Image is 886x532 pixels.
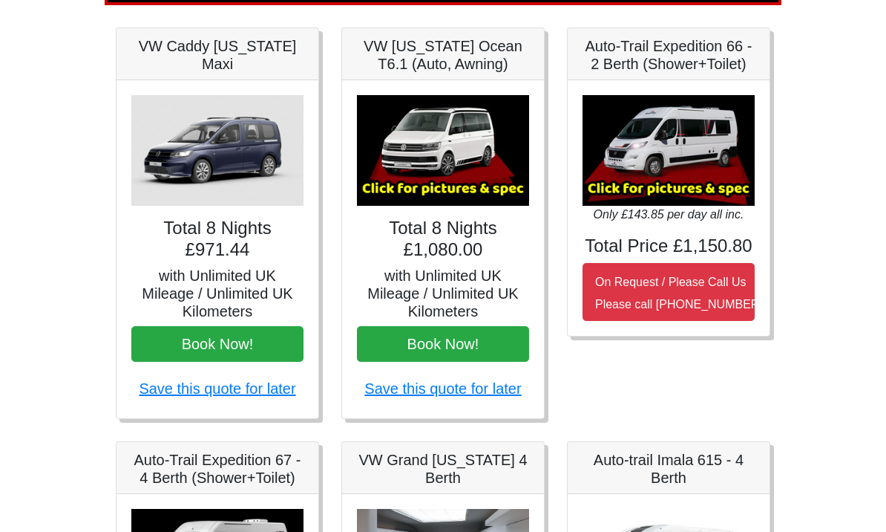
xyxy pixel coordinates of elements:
[357,451,529,487] h5: VW Grand [US_STATE] 4 Berth
[131,218,303,261] h4: Total 8 Nights £971.44
[583,263,755,321] button: On Request / Please Call UsPlease call [PHONE_NUMBER]
[131,326,303,362] button: Book Now!
[357,267,529,320] h5: with Unlimited UK Mileage / Unlimited UK Kilometers
[357,326,529,362] button: Book Now!
[131,95,303,206] img: VW Caddy California Maxi
[583,95,755,206] img: Auto-Trail Expedition 66 - 2 Berth (Shower+Toilet)
[357,37,529,73] h5: VW [US_STATE] Ocean T6.1 (Auto, Awning)
[131,267,303,320] h5: with Unlimited UK Mileage / Unlimited UK Kilometers
[583,37,755,73] h5: Auto-Trail Expedition 66 - 2 Berth (Shower+Toilet)
[131,451,303,487] h5: Auto-Trail Expedition 67 - 4 Berth (Shower+Toilet)
[364,380,521,397] a: Save this quote for later
[594,208,744,221] i: Only £143.85 per day all inc.
[139,380,295,397] a: Save this quote for later
[131,37,303,73] h5: VW Caddy [US_STATE] Maxi
[357,218,529,261] h4: Total 8 Nights £1,080.00
[357,95,529,206] img: VW California Ocean T6.1 (Auto, Awning)
[595,276,763,311] small: On Request / Please Call Us Please call [PHONE_NUMBER]
[583,451,755,487] h5: Auto-trail Imala 615 - 4 Berth
[583,236,755,257] h4: Total Price £1,150.80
